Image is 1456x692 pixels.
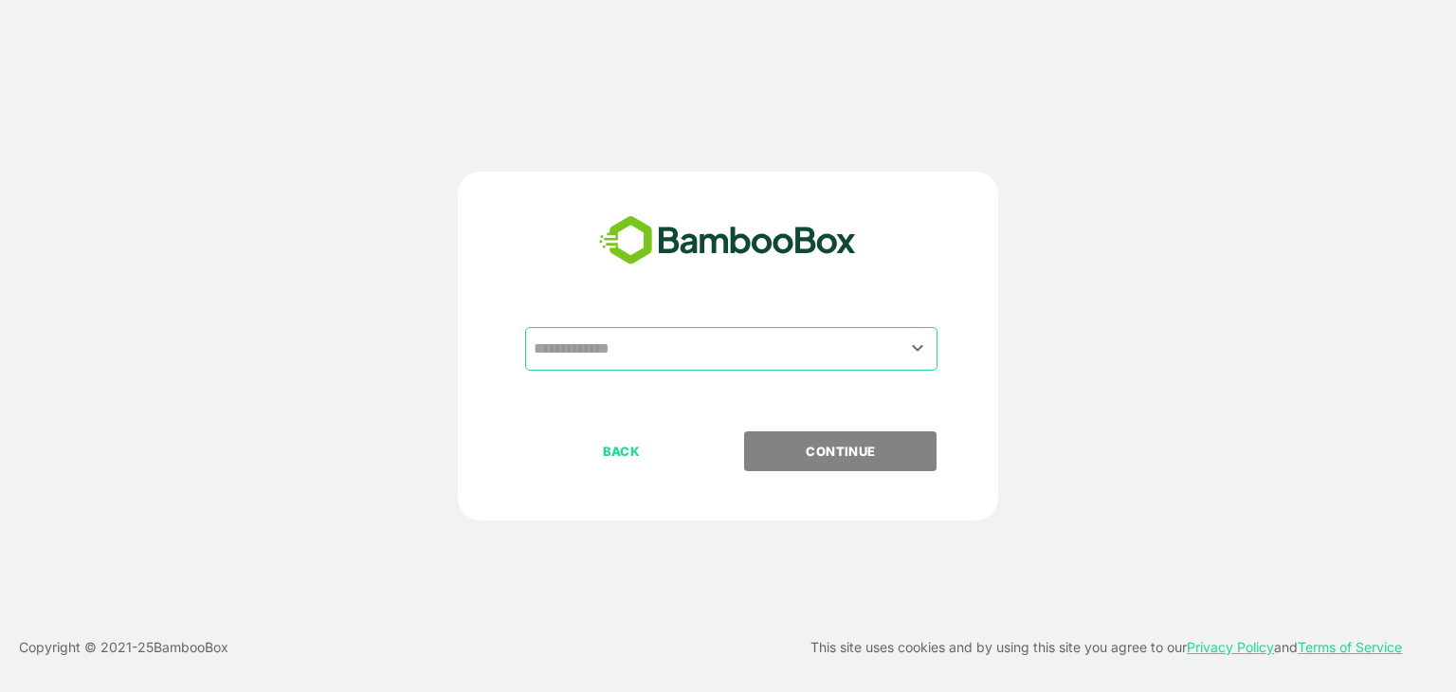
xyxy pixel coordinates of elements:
p: CONTINUE [746,441,936,462]
a: Privacy Policy [1187,639,1274,655]
a: Terms of Service [1298,639,1402,655]
p: BACK [527,441,717,462]
p: Copyright © 2021- 25 BambooBox [19,636,228,659]
button: BACK [525,431,718,471]
p: This site uses cookies and by using this site you agree to our and [810,636,1402,659]
img: bamboobox [589,209,866,272]
button: Open [905,336,931,361]
button: CONTINUE [744,431,937,471]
